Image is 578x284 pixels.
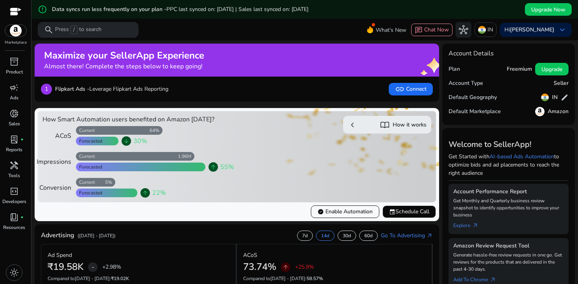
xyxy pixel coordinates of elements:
span: - [92,262,94,272]
span: light_mode [9,268,19,277]
span: keyboard_arrow_down [558,25,567,35]
span: arrow_upward [283,264,289,270]
span: arrow_upward [210,164,216,170]
p: Generate hassle-free review requests in one go. Get reviews for the products that are delivered i... [453,251,564,273]
p: Compared to : [48,275,229,282]
p: 14d [321,233,329,239]
a: Add To Chrome [453,273,502,284]
span: arrow_outward [427,233,433,239]
span: PPC last synced on: [DATE] | Sales last synced on: [DATE] [166,5,308,13]
h5: Freemium [507,66,532,73]
div: 1.96M [178,153,194,159]
span: lab_profile [9,135,19,144]
p: Get Monthly and Quarterly business review snapshot to identify opportunities to improve your busi... [453,197,564,218]
span: / [70,26,78,34]
button: linkConnect [389,83,433,95]
h5: Default Marketplace [449,108,501,115]
p: 7d [302,233,308,239]
span: arrow_outward [472,222,478,229]
p: +25.9% [295,264,314,270]
h5: IN [552,94,558,101]
span: [DATE] - [DATE] [270,275,305,282]
span: edit [561,93,569,101]
span: hub [459,25,468,35]
p: Developers [2,198,26,205]
span: donut_small [9,109,19,118]
button: chatChat Now [411,24,452,36]
h2: ₹19.58K [48,261,83,273]
span: chat [415,26,423,34]
span: code_blocks [9,187,19,196]
h5: Account Type [449,80,483,87]
img: in.svg [478,26,486,34]
span: What's New [376,23,406,37]
div: Forecasted [76,190,102,196]
span: Enable Automation [318,207,373,216]
button: eventSchedule Call [382,205,436,218]
p: Resources [3,224,25,231]
span: ₹19.02K [111,275,129,282]
span: [DATE] - [DATE] [75,275,110,282]
div: Forecasted [76,138,102,144]
p: Marketplace [5,40,27,46]
h5: How it works [393,122,427,128]
span: verified [318,209,324,215]
h5: Data syncs run less frequently on your plan - [52,6,308,13]
h4: Advertising [41,232,74,239]
p: Tools [8,172,20,179]
span: Upgrade Now [531,5,565,14]
p: ACoS [243,251,257,259]
h4: Almost there! Complete the steps below to keep going! [44,63,204,70]
span: arrow_outward [490,277,496,283]
p: Ad Spend [48,251,72,259]
h5: Amazon [548,108,569,115]
img: amazon.svg [5,25,26,37]
div: Current [76,127,95,134]
a: AI-based Ads Automation [489,153,554,160]
p: 1 [41,84,52,95]
span: inventory_2 [9,57,19,66]
span: link [395,84,404,94]
span: fiber_manual_record [20,216,24,219]
p: Ads [10,94,18,101]
span: handyman [9,161,19,170]
b: Flipkart Ads - [55,85,89,93]
span: arrow_upward [142,190,148,196]
span: fiber_manual_record [20,138,24,141]
p: Press to search [55,26,102,34]
p: +2.98% [102,264,121,270]
h5: Seller [554,80,569,87]
div: Current [76,153,95,159]
p: 60d [364,233,373,239]
h3: Welcome to SellerApp! [449,140,569,149]
div: Current [76,179,95,185]
span: Chat Now [424,26,449,33]
span: 58.57% [307,275,323,282]
b: [PERSON_NAME] [510,26,554,33]
p: IN [488,23,493,37]
span: Upgrade [541,65,562,73]
a: Go To Advertisingarrow_outward [381,231,433,240]
h5: Default Geography [449,94,497,101]
h4: How Smart Automation users benefited on Amazon [DATE]? [42,116,234,123]
span: search [44,25,54,35]
span: event [389,209,395,215]
div: Impressions [42,157,71,167]
h5: Plan [449,66,460,73]
span: book_4 [9,213,19,222]
h2: 73.74% [243,261,276,273]
p: 30d [343,233,351,239]
h5: Account Performance Report [453,189,564,195]
span: campaign [9,83,19,92]
div: Forecasted [76,164,102,170]
span: 55% [220,162,234,172]
p: Leverage Flipkart Ads Reporting [55,85,168,93]
p: Sales [9,120,20,127]
img: in.svg [541,93,549,101]
div: ACoS [42,131,71,141]
p: Compared to : [243,275,425,282]
h2: Maximize your SellerApp Experience [44,50,204,61]
a: Explorearrow_outward [453,218,485,229]
mat-icon: error_outline [38,5,47,14]
span: Connect [395,84,427,94]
